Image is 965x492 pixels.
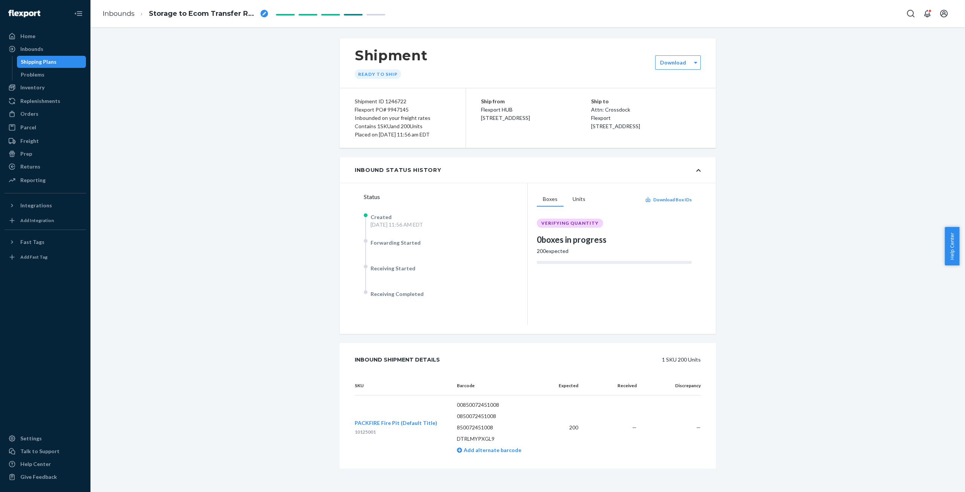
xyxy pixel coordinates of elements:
[5,432,86,444] a: Settings
[149,9,257,19] span: Storage to Ecom Transfer RP5PMOTV6H36M
[355,352,440,367] div: Inbound Shipment Details
[5,458,86,470] a: Help Center
[5,135,86,147] a: Freight
[696,424,701,431] span: —
[451,376,547,395] th: Barcode
[457,435,541,443] p: DTRLMYPXGL9
[355,376,451,395] th: SKU
[103,9,135,18] a: Inbounds
[547,376,584,395] th: Expected
[20,163,40,170] div: Returns
[71,6,86,21] button: Close Navigation
[355,166,441,174] div: Inbound Status History
[591,114,701,122] p: Flexport
[20,32,35,40] div: Home
[17,56,86,68] a: Shipping Plans
[5,121,86,133] a: Parcel
[591,106,701,114] p: Attn: Crossdock
[457,401,541,409] p: 00850072451008
[20,238,44,246] div: Fast Tags
[537,247,692,255] div: 200 expected
[920,6,935,21] button: Open notifications
[5,236,86,248] button: Fast Tags
[20,202,52,209] div: Integrations
[5,43,86,55] a: Inbounds
[5,199,86,212] button: Integrations
[481,106,530,121] span: Flexport HUB [STREET_ADDRESS]
[20,150,32,158] div: Prep
[355,420,437,426] span: PACKFIRE Fire Pit (Default Title)
[20,176,46,184] div: Reporting
[584,376,642,395] th: Received
[20,254,47,260] div: Add Fast Tag
[903,6,918,21] button: Open Search Box
[17,69,86,81] a: Problems
[20,110,38,118] div: Orders
[5,81,86,93] a: Inventory
[355,429,376,435] span: 10125001
[457,447,521,453] a: Add alternate barcode
[5,215,86,227] a: Add Integration
[20,124,36,131] div: Parcel
[364,192,527,201] div: Status
[20,448,60,455] div: Talk to Support
[457,352,701,367] div: 1 SKU 200 Units
[20,137,39,145] div: Freight
[371,239,421,246] span: Forwarding Started
[645,196,692,203] button: Download Box IDs
[457,412,541,420] p: 0850072451008
[5,108,86,120] a: Orders
[355,419,437,427] button: PACKFIRE Fire Pit (Default Title)
[537,192,564,207] button: Boxes
[5,95,86,107] a: Replenishments
[481,97,591,106] p: Ship from
[632,424,637,431] span: —
[591,123,640,129] span: [STREET_ADDRESS]
[20,84,44,91] div: Inventory
[541,220,599,226] span: VERIFYING QUANTITY
[462,447,521,453] span: Add alternate barcode
[20,97,60,105] div: Replenishments
[20,460,51,468] div: Help Center
[660,59,686,66] label: Download
[643,376,701,395] th: Discrepancy
[355,130,450,139] div: Placed on [DATE] 11:56 am EDT
[21,71,44,78] div: Problems
[21,58,57,66] div: Shipping Plans
[591,97,701,106] p: Ship to
[5,148,86,160] a: Prep
[20,217,54,224] div: Add Integration
[355,122,450,130] div: Contains 1 SKU and 200 Units
[371,291,424,297] span: Receiving Completed
[547,395,584,460] td: 200
[355,69,401,79] div: Ready to ship
[5,161,86,173] a: Returns
[5,174,86,186] a: Reporting
[371,221,423,228] div: [DATE] 11:56 AM EDT
[567,192,591,207] button: Units
[5,30,86,42] a: Home
[355,114,450,122] div: Inbounded on your freight rates
[20,473,57,481] div: Give Feedback
[457,424,541,431] p: 850072451008
[371,214,392,220] span: Created
[96,3,274,25] ol: breadcrumbs
[371,265,415,271] span: Receiving Started
[936,6,951,21] button: Open account menu
[5,445,86,457] a: Talk to Support
[8,10,40,17] img: Flexport logo
[5,251,86,263] a: Add Fast Tag
[355,97,450,106] div: Shipment ID 1246722
[355,106,450,114] div: Flexport PO# 9947145
[355,48,427,63] h1: Shipment
[5,471,86,483] button: Give Feedback
[20,435,42,442] div: Settings
[945,227,959,265] button: Help Center
[20,45,43,53] div: Inbounds
[537,234,692,245] div: 0 boxes in progress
